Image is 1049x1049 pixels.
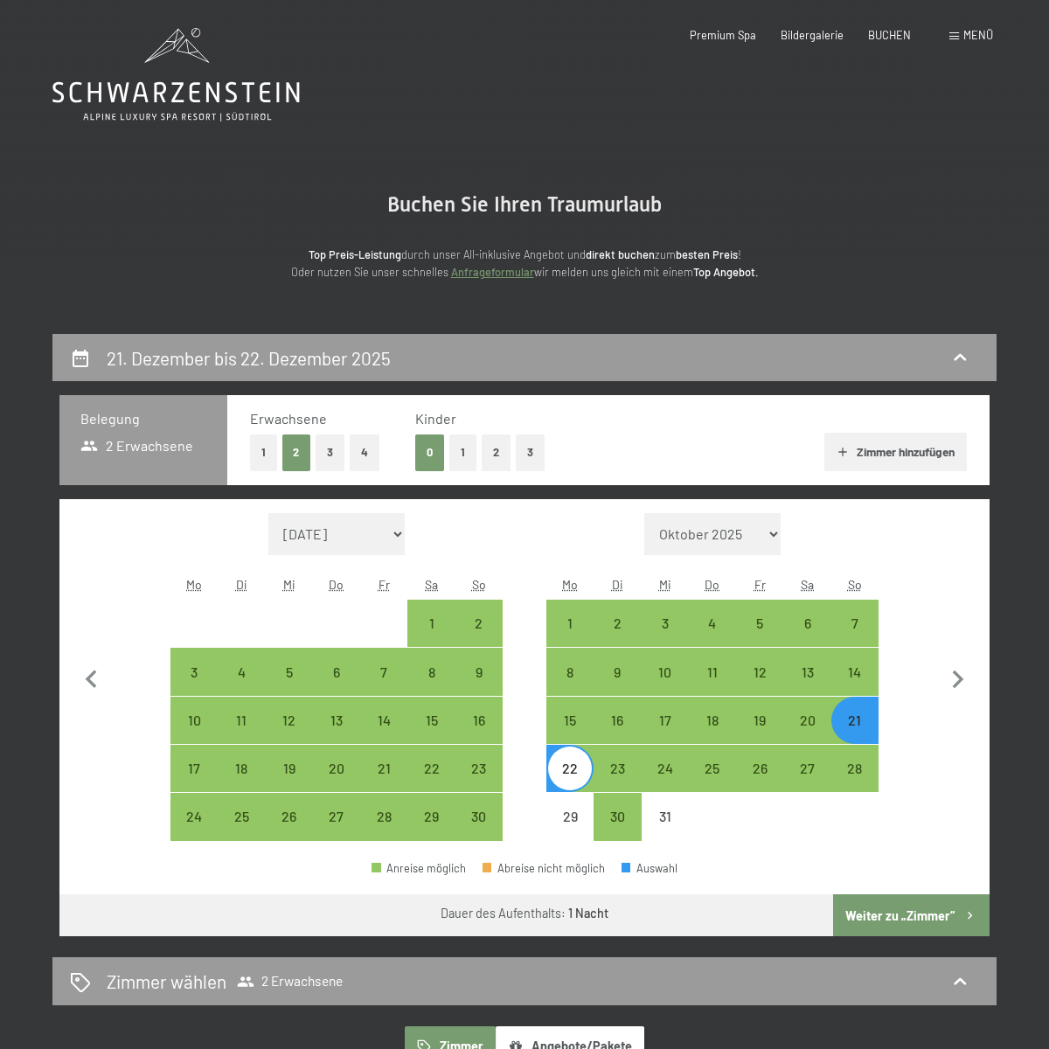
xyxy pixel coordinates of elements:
div: Mon Nov 10 2025 [170,697,218,744]
div: 18 [219,761,263,805]
div: Thu Dec 18 2025 [689,697,736,744]
div: Anreise möglich [170,793,218,840]
div: Sat Dec 20 2025 [783,697,830,744]
a: BUCHEN [868,28,911,42]
abbr: Donnerstag [329,577,344,592]
div: Tue Nov 18 2025 [218,745,265,792]
div: Thu Nov 27 2025 [313,793,360,840]
div: 17 [643,713,687,757]
abbr: Montag [186,577,202,592]
div: Anreise möglich [783,648,830,695]
div: Wed Nov 19 2025 [266,745,313,792]
div: Mon Dec 29 2025 [546,793,594,840]
div: Anreise möglich [407,648,455,695]
div: Fri Dec 19 2025 [736,697,783,744]
div: 21 [833,713,877,757]
div: 31 [643,809,687,853]
div: Tue Dec 09 2025 [594,648,641,695]
div: Sun Nov 23 2025 [455,745,503,792]
div: Anreise möglich [783,745,830,792]
div: 27 [785,761,829,805]
div: 7 [833,616,877,660]
div: Abreise nicht möglich [483,863,605,874]
abbr: Mittwoch [659,577,671,592]
strong: Top Angebot. [693,265,759,279]
div: Anreise möglich [455,600,503,647]
div: Tue Nov 25 2025 [218,793,265,840]
div: Anreise möglich [594,793,641,840]
div: Anreise möglich [594,745,641,792]
div: Wed Dec 17 2025 [642,697,689,744]
div: Anreise möglich [218,745,265,792]
div: Tue Dec 16 2025 [594,697,641,744]
div: Anreise möglich [689,697,736,744]
a: Premium Spa [690,28,756,42]
div: Sat Nov 29 2025 [407,793,455,840]
div: Sat Nov 15 2025 [407,697,455,744]
div: Anreise möglich [546,745,594,792]
div: Anreise möglich [266,697,313,744]
abbr: Freitag [379,577,390,592]
div: Mon Nov 17 2025 [170,745,218,792]
div: 5 [738,616,782,660]
abbr: Samstag [425,577,438,592]
div: Tue Dec 02 2025 [594,600,641,647]
div: 15 [409,713,453,757]
div: 26 [267,809,311,853]
span: Menü [963,28,993,42]
h3: Belegung [80,409,206,428]
div: Sun Nov 16 2025 [455,697,503,744]
div: 13 [785,665,829,709]
div: Tue Dec 30 2025 [594,793,641,840]
div: 11 [691,665,734,709]
button: 3 [316,434,344,470]
p: durch unser All-inklusive Angebot und zum ! Oder nutzen Sie unser schnelles wir melden uns gleich... [175,246,874,281]
div: 28 [833,761,877,805]
div: Anreise möglich [783,600,830,647]
div: 12 [267,713,311,757]
button: Vorheriger Monat [73,513,110,842]
a: Bildergalerie [781,28,844,42]
div: Sat Nov 01 2025 [407,600,455,647]
div: Anreise möglich [218,648,265,695]
div: 7 [362,665,406,709]
div: Anreise möglich [594,648,641,695]
div: Anreise möglich [831,745,879,792]
div: Tue Dec 23 2025 [594,745,641,792]
div: Mon Nov 24 2025 [170,793,218,840]
div: Sun Dec 14 2025 [831,648,879,695]
button: Zimmer hinzufügen [824,433,967,471]
div: Anreise möglich [313,697,360,744]
div: Mon Nov 03 2025 [170,648,218,695]
div: 24 [643,761,687,805]
div: Anreise möglich [642,648,689,695]
div: Anreise möglich [642,697,689,744]
div: Fri Dec 12 2025 [736,648,783,695]
div: 25 [691,761,734,805]
div: Thu Dec 11 2025 [689,648,736,695]
strong: Top Preis-Leistung [309,247,401,261]
button: Weiter zu „Zimmer“ [833,894,990,936]
div: 20 [315,761,358,805]
div: Anreise möglich [689,745,736,792]
div: Wed Nov 05 2025 [266,648,313,695]
div: Anreise möglich [594,600,641,647]
div: 15 [548,713,592,757]
div: 18 [691,713,734,757]
div: Auswahl [622,863,677,874]
div: Sat Dec 27 2025 [783,745,830,792]
div: Anreise möglich [407,600,455,647]
div: Thu Nov 06 2025 [313,648,360,695]
div: Fri Dec 05 2025 [736,600,783,647]
div: Anreise möglich [455,648,503,695]
div: Anreise möglich [455,697,503,744]
div: 1 [548,616,592,660]
div: Anreise möglich [313,793,360,840]
div: Anreise möglich [455,745,503,792]
div: Anreise möglich [407,745,455,792]
div: Anreise möglich [407,697,455,744]
div: Thu Nov 20 2025 [313,745,360,792]
div: Mon Dec 08 2025 [546,648,594,695]
div: Fri Nov 07 2025 [360,648,407,695]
